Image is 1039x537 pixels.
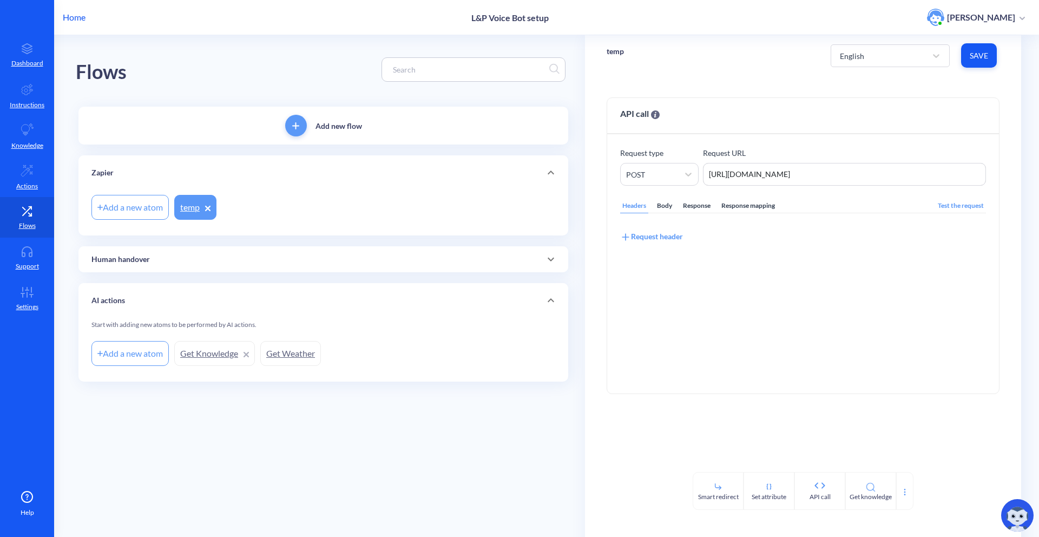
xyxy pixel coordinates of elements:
[620,199,648,213] div: Headers
[703,147,986,159] p: Request URL
[91,195,169,220] div: Add a new atom
[1001,499,1034,532] img: copilot-icon.svg
[285,115,307,136] button: add
[315,120,362,132] p: Add new flow
[78,283,568,318] div: AI actions
[620,147,699,159] p: Request type
[620,107,660,120] span: API call
[719,199,777,213] div: Response mapping
[91,320,555,338] div: Start with adding new atoms to be performed by AI actions.
[78,246,568,272] div: Human handover
[63,11,86,24] p: Home
[10,100,44,110] p: Instructions
[681,199,713,213] div: Response
[11,141,43,150] p: Knowledge
[936,199,986,213] div: Test the request
[607,46,624,57] p: temp
[16,261,39,271] p: Support
[91,254,150,265] p: Human handover
[698,492,739,502] div: Smart redirect
[76,57,127,88] div: Flows
[16,302,38,312] p: Settings
[752,492,786,502] div: Set attribute
[927,9,944,26] img: user photo
[21,508,34,518] span: Help
[91,295,125,306] p: AI actions
[174,195,216,220] a: temp
[16,181,38,191] p: Actions
[78,155,568,190] div: Zapier
[922,8,1030,27] button: user photo[PERSON_NAME]
[471,12,549,23] p: L&P Voice Bot setup
[703,163,986,186] textarea: [URL][DOMAIN_NAME]
[387,63,549,76] input: Search
[970,50,988,61] span: Save
[174,341,255,366] a: Get Knowledge
[850,492,892,502] div: Get knowledge
[91,167,114,179] p: Zapier
[655,199,674,213] div: Body
[840,50,864,61] div: English
[260,341,321,366] a: Get Weather
[91,341,169,366] div: Add a new atom
[11,58,43,68] p: Dashboard
[19,221,36,231] p: Flows
[947,11,1015,23] p: [PERSON_NAME]
[961,43,997,68] button: Save
[626,169,645,180] div: POST
[810,492,831,502] div: API call
[620,231,683,243] div: Request header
